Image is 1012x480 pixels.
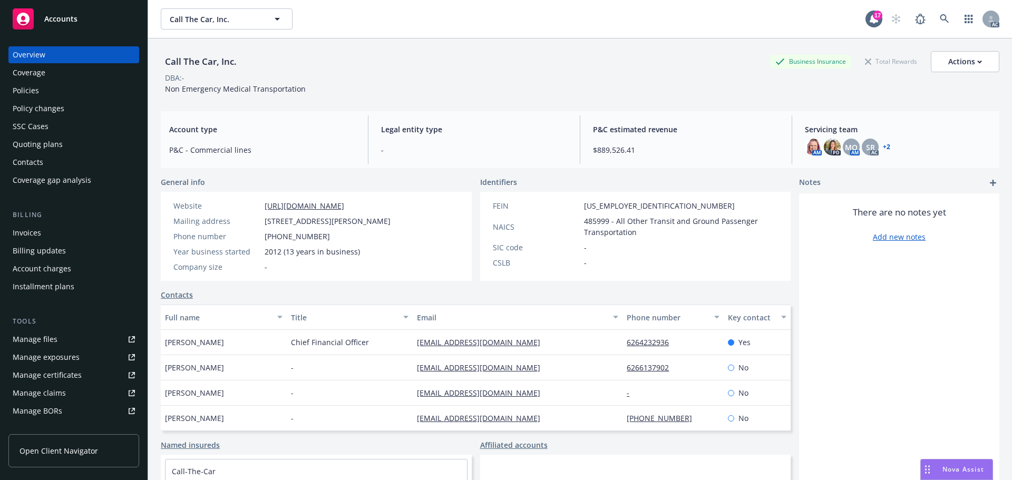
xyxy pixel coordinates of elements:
a: Manage files [8,331,139,348]
a: 6264232936 [627,337,677,347]
a: Account charges [8,260,139,277]
div: Coverage [13,64,45,81]
button: Email [413,305,622,330]
span: - [584,257,587,268]
div: Phone number [627,312,707,323]
span: [PERSON_NAME] [165,387,224,398]
a: Invoices [8,224,139,241]
button: Key contact [724,305,791,330]
span: Open Client Navigator [20,445,98,456]
a: Report a Bug [910,8,931,30]
div: Total Rewards [860,55,922,68]
span: No [738,413,748,424]
a: Policies [8,82,139,99]
span: $889,526.41 [593,144,779,155]
span: [PHONE_NUMBER] [265,231,330,242]
a: Quoting plans [8,136,139,153]
a: Summary of insurance [8,420,139,437]
span: Yes [738,337,751,348]
a: 6266137902 [627,363,677,373]
div: Title [291,312,397,323]
a: Contacts [8,154,139,171]
div: Summary of insurance [13,420,93,437]
div: Manage BORs [13,403,62,419]
a: Affiliated accounts [480,439,548,450]
div: Drag to move [921,459,934,479]
button: Actions [931,51,999,72]
div: Business Insurance [770,55,851,68]
button: Full name [161,305,287,330]
div: Company size [173,261,260,272]
div: Year business started [173,246,260,257]
a: Coverage gap analysis [8,172,139,189]
span: - [291,362,294,373]
button: Phone number [622,305,723,330]
span: Accounts [44,15,77,23]
div: Manage certificates [13,367,82,384]
div: FEIN [493,200,580,211]
a: Billing updates [8,242,139,259]
button: Nova Assist [920,459,993,480]
div: Installment plans [13,278,74,295]
button: Call The Car, Inc. [161,8,293,30]
div: Website [173,200,260,211]
a: Search [934,8,955,30]
span: MQ [845,142,858,153]
div: Full name [165,312,271,323]
div: Manage exposures [13,349,80,366]
div: 17 [873,11,882,20]
div: Call The Car, Inc. [161,55,241,68]
div: CSLB [493,257,580,268]
div: Billing updates [13,242,66,259]
a: [EMAIL_ADDRESS][DOMAIN_NAME] [417,388,549,398]
span: Servicing team [805,124,991,135]
span: [US_EMPLOYER_IDENTIFICATION_NUMBER] [584,200,735,211]
a: Manage exposures [8,349,139,366]
a: Accounts [8,4,139,34]
div: Phone number [173,231,260,242]
span: General info [161,177,205,188]
div: NAICS [493,221,580,232]
a: [URL][DOMAIN_NAME] [265,201,344,211]
a: Manage claims [8,385,139,401]
img: photo [805,139,822,155]
span: - [291,387,294,398]
div: Coverage gap analysis [13,172,91,189]
div: Contacts [13,154,43,171]
div: Quoting plans [13,136,63,153]
a: Manage certificates [8,367,139,384]
span: Chief Financial Officer [291,337,369,348]
a: SSC Cases [8,118,139,135]
span: P&C estimated revenue [593,124,779,135]
a: - [627,388,638,398]
span: Account type [169,124,355,135]
span: Non Emergency Medical Transportation [165,84,306,94]
div: Account charges [13,260,71,277]
span: SR [866,142,875,153]
div: Key contact [728,312,775,323]
div: Email [417,312,607,323]
span: - [584,242,587,253]
span: [PERSON_NAME] [165,362,224,373]
span: 485999 - All Other Transit and Ground Passenger Transportation [584,215,779,238]
span: Notes [799,177,821,189]
div: Actions [948,52,982,72]
a: Named insureds [161,439,220,450]
span: 2012 (13 years in business) [265,246,360,257]
a: Policy changes [8,100,139,117]
span: [PERSON_NAME] [165,337,224,348]
div: Billing [8,210,139,220]
span: - [265,261,267,272]
div: Policy changes [13,100,64,117]
a: Coverage [8,64,139,81]
a: [EMAIL_ADDRESS][DOMAIN_NAME] [417,413,549,423]
a: [EMAIL_ADDRESS][DOMAIN_NAME] [417,337,549,347]
a: Manage BORs [8,403,139,419]
a: [EMAIL_ADDRESS][DOMAIN_NAME] [417,363,549,373]
span: - [291,413,294,424]
div: Invoices [13,224,41,241]
a: Call-The-Car [172,466,216,476]
div: SIC code [493,242,580,253]
span: No [738,387,748,398]
a: add [987,177,999,189]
